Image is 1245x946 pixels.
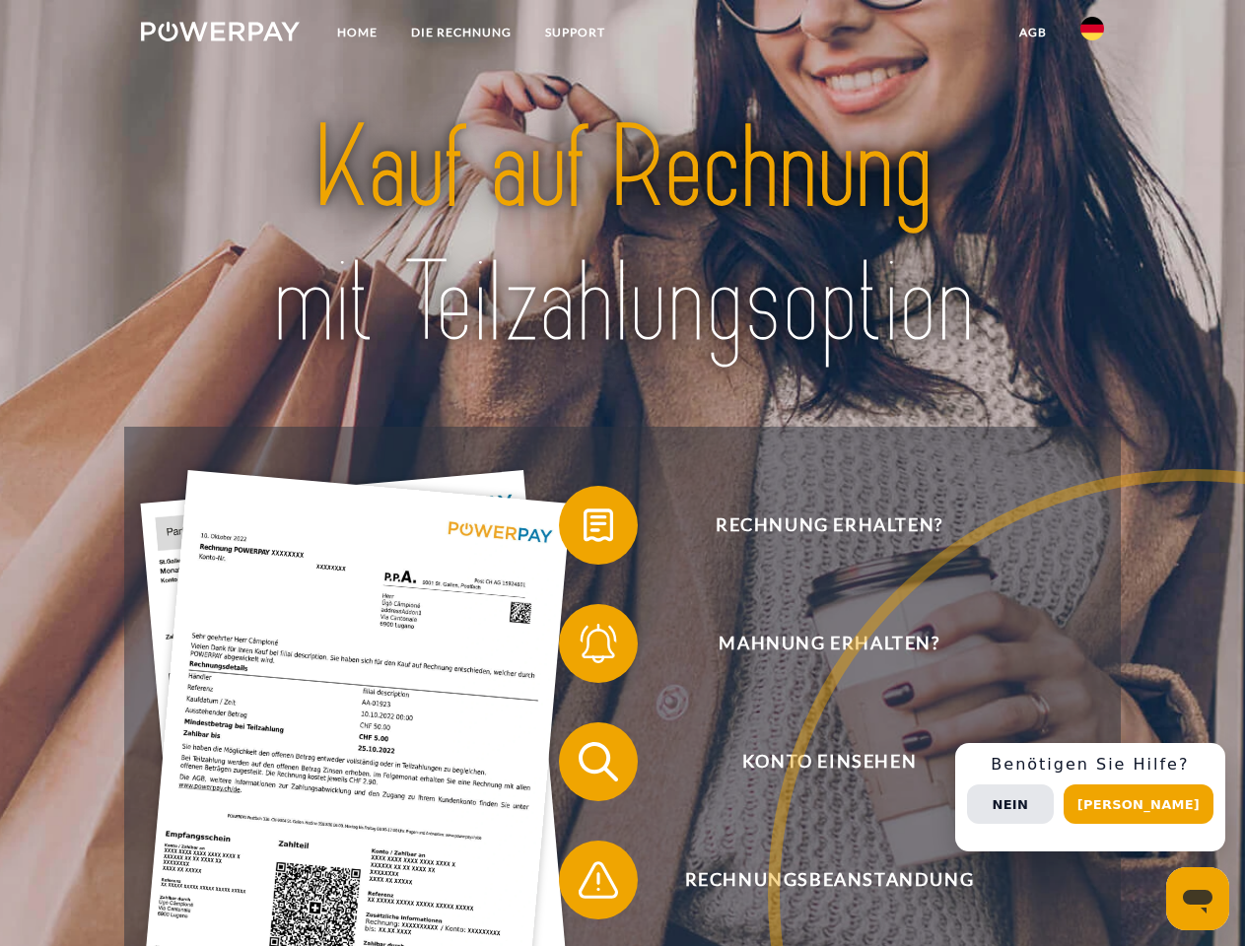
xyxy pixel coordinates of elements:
button: Rechnungsbeanstandung [559,841,1072,919]
img: qb_warning.svg [574,855,623,905]
img: qb_search.svg [574,737,623,786]
a: agb [1003,15,1064,50]
button: Konto einsehen [559,722,1072,801]
img: de [1080,17,1104,40]
button: Nein [967,784,1054,824]
a: SUPPORT [528,15,622,50]
span: Rechnungsbeanstandung [588,841,1071,919]
div: Schnellhilfe [955,743,1225,851]
button: [PERSON_NAME] [1064,784,1213,824]
a: DIE RECHNUNG [394,15,528,50]
span: Rechnung erhalten? [588,486,1071,565]
span: Mahnung erhalten? [588,604,1071,683]
h3: Benötigen Sie Hilfe? [967,755,1213,775]
a: Home [320,15,394,50]
button: Rechnung erhalten? [559,486,1072,565]
img: logo-powerpay-white.svg [141,22,300,41]
button: Mahnung erhalten? [559,604,1072,683]
img: qb_bill.svg [574,501,623,550]
img: qb_bell.svg [574,619,623,668]
iframe: Schaltfläche zum Öffnen des Messaging-Fensters [1166,867,1229,930]
span: Konto einsehen [588,722,1071,801]
img: title-powerpay_de.svg [188,95,1057,377]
